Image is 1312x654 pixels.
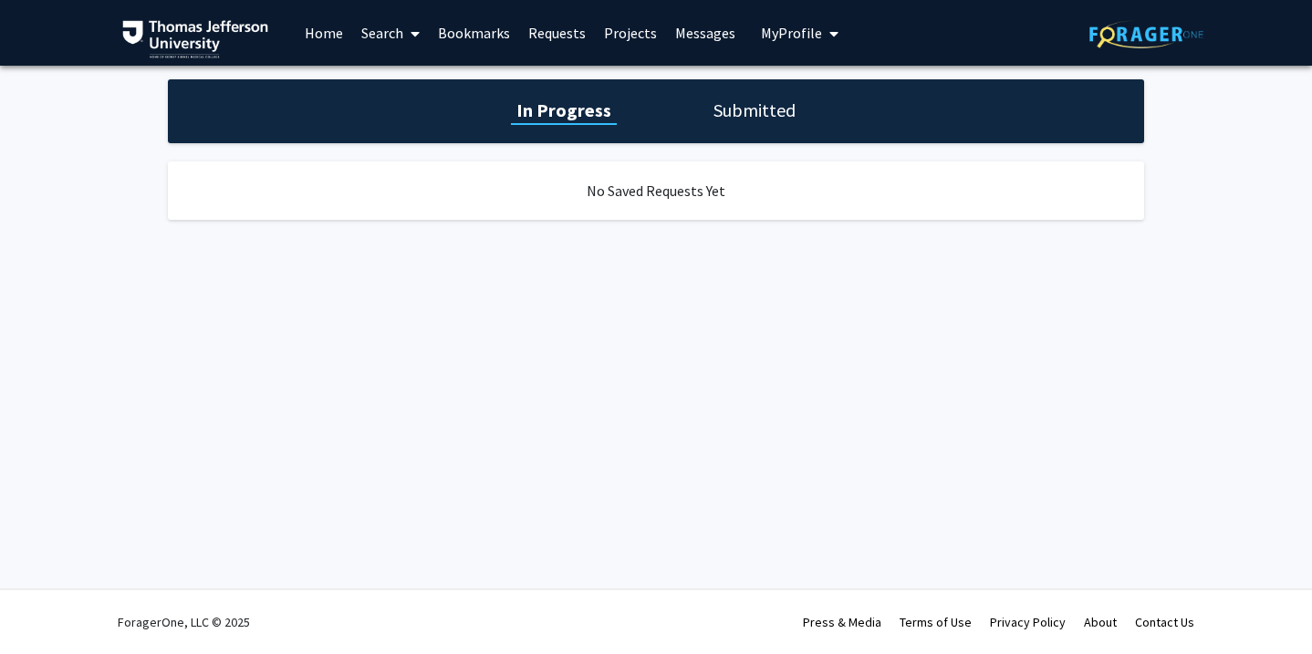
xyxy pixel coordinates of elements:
[900,614,972,630] a: Terms of Use
[519,1,595,65] a: Requests
[1089,20,1203,48] img: ForagerOne Logo
[803,614,881,630] a: Press & Media
[666,1,745,65] a: Messages
[990,614,1066,630] a: Privacy Policy
[352,1,429,65] a: Search
[511,98,617,123] h1: In Progress
[296,1,352,65] a: Home
[168,161,1144,220] div: No Saved Requests Yet
[14,572,78,640] iframe: Chat
[118,590,250,654] div: ForagerOne, LLC © 2025
[595,1,666,65] a: Projects
[122,20,268,58] img: Thomas Jefferson University Logo
[708,98,801,123] h1: Submitted
[1084,614,1117,630] a: About
[1135,614,1194,630] a: Contact Us
[761,24,822,42] span: My Profile
[429,1,519,65] a: Bookmarks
